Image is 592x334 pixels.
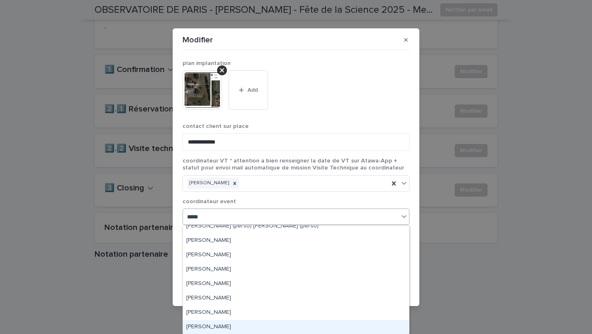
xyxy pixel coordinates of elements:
span: coordinateur VT * attention a bien renseigner la date de VT sur Atawa-App + statut pour envoi mai... [183,158,404,171]
div: Maxime David [183,277,409,291]
div: Maxime Caufment [183,262,409,277]
div: Maxime Adjerad [183,234,409,248]
div: [PERSON_NAME] [187,178,230,189]
span: plan implantation [183,60,231,66]
div: Maxime Amez [183,248,409,262]
div: Maxime (perso) Houssin (perso) [183,219,409,234]
div: Maxime Lapeyrie [183,306,409,320]
div: Maxime Grégoire [183,291,409,306]
button: Add [229,70,268,110]
span: coordinateur event [183,199,236,204]
span: contact client sur place [183,123,249,129]
span: Add [247,87,258,93]
p: Modifier [183,35,213,45]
